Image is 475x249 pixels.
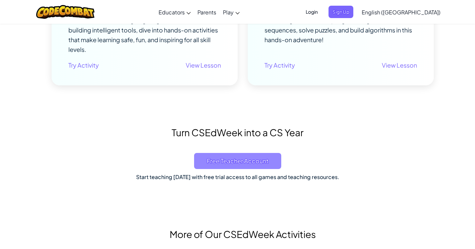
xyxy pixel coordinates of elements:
[358,3,444,21] a: English ([GEOGRAPHIC_DATA])
[382,60,417,70] a: View Lesson
[194,153,281,169] button: Free Teacher Account
[155,3,194,21] a: Educators
[382,58,417,72] button: View Lesson
[68,7,218,53] span: Unleash your creativity and explore the future with AI HackStack! From designing AI-generated art...
[302,6,322,18] button: Login
[264,58,295,72] button: Try Activity
[68,58,99,72] button: Try Activity
[36,5,95,19] img: CodeCombat logo
[362,9,440,16] span: English ([GEOGRAPHIC_DATA])
[136,173,339,180] span: Start teaching [DATE] with free trial access to all games and teaching resources.
[223,9,234,16] span: Play
[52,227,434,241] h2: More of Our CSEdWeek Activities
[264,60,295,70] a: Try Activity
[68,60,99,70] a: Try Activity
[220,3,243,21] a: Play
[47,126,429,140] h2: Turn CSEdWeek into a CS Year
[194,3,220,21] a: Parents
[186,58,221,72] button: View Lesson
[329,6,353,18] button: Sign Up
[159,9,185,16] span: Educators
[186,60,221,70] a: View Lesson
